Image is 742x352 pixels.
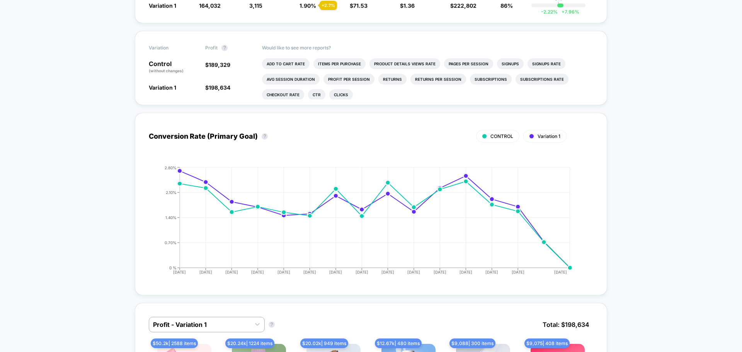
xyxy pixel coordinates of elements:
[199,2,221,9] span: 164,032
[450,2,477,9] span: $
[350,2,368,9] span: $
[225,270,238,274] tspan: [DATE]
[205,61,230,68] span: $
[165,240,177,245] tspan: 0.70%
[524,338,570,348] span: $ 9,075 | 408 items
[165,215,177,219] tspan: 1.40%
[262,74,320,85] li: Avg Session Duration
[149,2,176,9] span: Variation 1
[528,58,565,69] li: Signups Rate
[449,338,495,348] span: $ 9,088 | 300 items
[407,270,420,274] tspan: [DATE]
[485,270,498,274] tspan: [DATE]
[199,270,212,274] tspan: [DATE]
[410,74,466,85] li: Returns Per Session
[313,58,366,69] li: Items Per Purchase
[369,58,440,69] li: Product Details Views Rate
[497,58,524,69] li: Signups
[221,45,228,51] button: ?
[149,45,191,51] span: Variation
[320,1,337,10] div: + 2.7 %
[303,270,316,274] tspan: [DATE]
[554,270,567,274] tspan: [DATE]
[558,2,559,7] p: |
[225,338,274,348] span: $ 20.24k | 1224 items
[249,2,262,9] span: 3,115
[151,338,198,348] span: $ 50.2k | 2588 items
[209,84,230,91] span: 198,634
[149,68,184,73] span: (without changes)
[209,61,230,68] span: 189,329
[174,270,186,274] tspan: [DATE]
[434,270,446,274] tspan: [DATE]
[562,9,565,15] span: +
[454,2,477,9] span: 222,802
[444,58,493,69] li: Pages Per Session
[500,2,513,9] span: 86%
[538,133,560,139] span: Variation 1
[149,84,176,91] span: Variation 1
[165,165,177,170] tspan: 2.80%
[262,89,304,100] li: Checkout Rate
[262,58,310,69] li: Add To Cart Rate
[490,133,513,139] span: CONTROL
[541,9,558,15] span: -2.22 %
[558,9,579,15] span: 7.96 %
[375,338,422,348] span: $ 12.67k | 480 items
[512,270,524,274] tspan: [DATE]
[400,2,415,9] span: $
[300,2,316,9] span: 1.90 %
[378,74,407,85] li: Returns
[403,2,415,9] span: 1.36
[330,270,342,274] tspan: [DATE]
[329,89,353,100] li: Clicks
[470,74,512,85] li: Subscriptions
[141,165,585,281] div: CONVERSION_RATE
[516,74,568,85] li: Subscriptions Rate
[353,2,368,9] span: 71.53
[149,61,197,74] p: Control
[356,270,368,274] tspan: [DATE]
[308,89,325,100] li: Ctr
[323,74,374,85] li: Profit Per Session
[205,45,218,51] span: Profit
[166,190,177,194] tspan: 2.10%
[539,317,593,332] span: Total: $ 198,634
[252,270,264,274] tspan: [DATE]
[459,270,472,274] tspan: [DATE]
[300,338,348,348] span: $ 20.02k | 949 items
[262,133,268,139] button: ?
[262,45,594,51] p: Would like to see more reports?
[381,270,394,274] tspan: [DATE]
[269,321,275,328] button: ?
[277,270,290,274] tspan: [DATE]
[205,84,230,91] span: $
[169,265,177,270] tspan: 0 %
